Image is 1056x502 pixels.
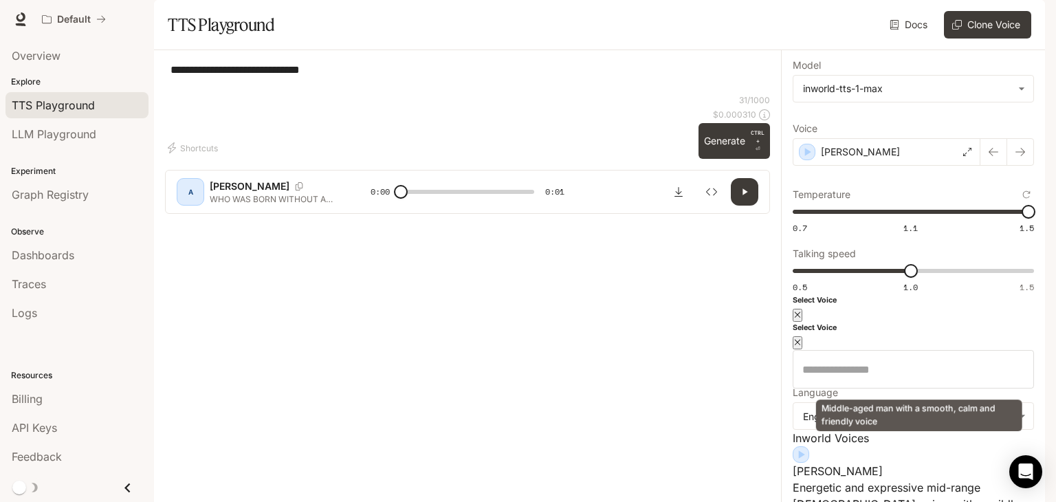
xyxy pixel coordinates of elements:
p: Model [793,61,821,70]
span: 1.5 [1020,281,1034,293]
p: Temperature [793,190,850,199]
span: 1.5 [1020,222,1034,234]
button: GenerateCTRL +⏎ [698,123,770,159]
p: Talking speed [793,249,856,259]
a: Docs [887,11,933,39]
button: Inspect [698,178,725,206]
span: 0.7 [793,222,807,234]
p: Voice [793,124,817,133]
p: [PERSON_NAME] [793,463,1034,479]
div: Open Intercom Messenger [1009,455,1042,488]
h1: TTS Playground [168,11,274,39]
button: All workspaces [36,6,112,33]
button: Copy Voice ID [289,182,309,190]
span: 0.5 [793,281,807,293]
span: 1.0 [903,281,918,293]
span: 1.1 [903,222,918,234]
span: 0:00 [371,185,390,199]
div: English [793,403,1033,429]
p: CTRL + [751,129,764,145]
button: Download audio [665,178,692,206]
button: Clone Voice [944,11,1031,39]
p: Default [57,14,91,25]
h6: Select Voice [793,295,1034,306]
button: Reset to default [1019,187,1034,202]
p: Inworld Voices [793,430,1034,446]
div: inworld-tts-1-max [803,82,1011,96]
p: [PERSON_NAME] [210,179,289,193]
p: Language [793,388,838,397]
h6: Select Voice [793,323,1034,334]
div: Middle-aged man with a smooth, calm and friendly voice [816,400,1022,431]
button: Shortcuts [165,137,223,159]
p: ⏎ [751,129,764,153]
p: $ 0.000310 [713,109,756,120]
div: A [179,181,201,203]
span: 0:01 [545,185,564,199]
p: 31 / 1000 [739,94,770,106]
div: inworld-tts-1-max [793,76,1033,102]
p: [PERSON_NAME] [821,145,900,159]
p: WHO WAS BORN WITHOUT A FATHER? [210,193,338,205]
